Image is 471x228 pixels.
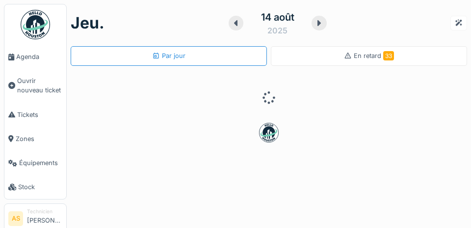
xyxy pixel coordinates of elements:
[259,123,279,142] img: badge-BVDL4wpA.svg
[18,182,62,192] span: Stock
[4,45,66,69] a: Agenda
[383,51,394,60] span: 33
[354,52,394,59] span: En retard
[261,10,294,25] div: 14 août
[152,51,185,60] div: Par jour
[17,110,62,119] span: Tickets
[71,14,105,32] h1: jeu.
[4,103,66,127] a: Tickets
[4,69,66,102] a: Ouvrir nouveau ticket
[4,151,66,175] a: Équipements
[267,25,288,36] div: 2025
[27,208,62,215] div: Technicien
[16,134,62,143] span: Zones
[16,52,62,61] span: Agenda
[8,211,23,226] li: AS
[21,10,50,39] img: Badge_color-CXgf-gQk.svg
[19,158,62,168] span: Équipements
[4,127,66,151] a: Zones
[17,76,62,95] span: Ouvrir nouveau ticket
[4,175,66,199] a: Stock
